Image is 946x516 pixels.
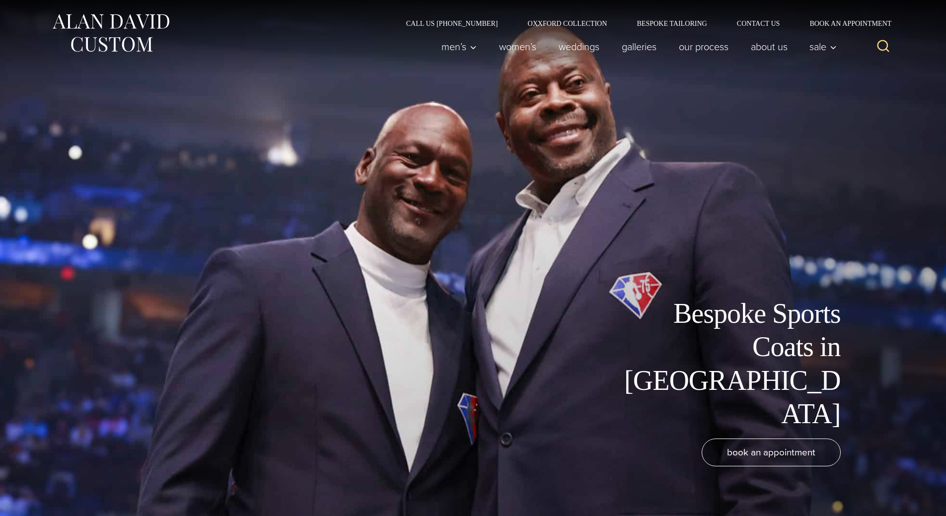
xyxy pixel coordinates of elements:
[727,445,815,459] span: book an appointment
[722,20,795,27] a: Contact Us
[617,297,841,431] h1: Bespoke Sports Coats in [GEOGRAPHIC_DATA]
[391,20,895,27] nav: Secondary Navigation
[51,11,170,55] img: Alan David Custom
[391,20,513,27] a: Call Us [PHONE_NUMBER]
[667,37,739,57] a: Our Process
[547,37,610,57] a: weddings
[795,20,895,27] a: Book an Appointment
[431,37,842,57] nav: Primary Navigation
[702,439,841,466] a: book an appointment
[488,37,547,57] a: Women’s
[622,20,722,27] a: Bespoke Tailoring
[739,37,799,57] a: About Us
[810,42,837,52] span: Sale
[512,20,622,27] a: Oxxford Collection
[872,35,895,59] button: View Search Form
[610,37,667,57] a: Galleries
[442,42,477,52] span: Men’s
